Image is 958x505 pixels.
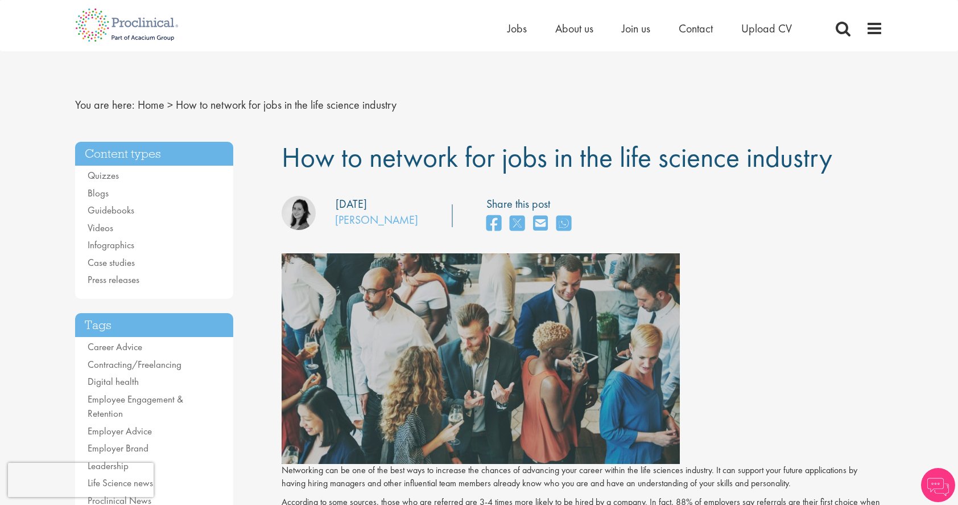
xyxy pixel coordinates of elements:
a: Upload CV [741,21,792,36]
a: Digital health [88,375,139,388]
iframe: reCAPTCHA [8,463,154,497]
a: Career Advice [88,340,142,353]
a: Jobs [507,21,527,36]
a: About us [555,21,593,36]
div: [DATE] [336,196,367,212]
a: Press releases [88,273,139,286]
img: Chatbot [921,468,955,502]
a: Infographics [88,239,134,251]
a: Blogs [88,187,109,199]
a: Join us [622,21,650,36]
a: Guidebooks [88,204,134,216]
h3: Content types [75,142,233,166]
a: Case studies [88,256,135,269]
a: share on whats app [556,212,571,236]
img: Monique Ellis [282,196,316,230]
a: [PERSON_NAME] [335,212,418,227]
img: how+to+network.jpg [282,253,680,464]
span: How to network for jobs in the life science industry [282,139,832,175]
a: breadcrumb link [138,97,164,112]
a: Employer Brand [88,442,148,454]
a: share on twitter [510,212,525,236]
a: Employer Advice [88,425,152,437]
a: Contact [679,21,713,36]
a: Leadership [88,459,129,472]
span: > [167,97,173,112]
a: Videos [88,221,113,234]
span: You are here: [75,97,135,112]
a: Employee Engagement & Retention [88,393,183,420]
a: Quizzes [88,169,119,182]
a: Contracting/Freelancing [88,358,181,371]
a: share on email [533,212,548,236]
h3: Tags [75,313,233,338]
span: How to network for jobs in the life science industry [176,97,397,112]
p: Networking can be one of the best ways to increase the chances of advancing your career within th... [282,464,883,490]
label: Share this post [486,196,577,212]
a: share on facebook [486,212,501,236]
